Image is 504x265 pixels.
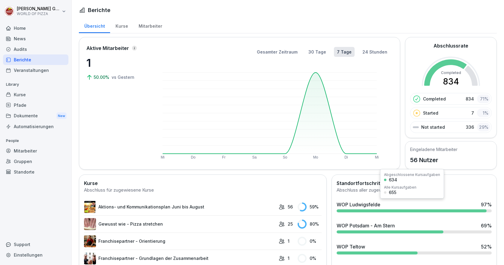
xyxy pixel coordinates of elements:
[3,110,68,122] a: DokumenteNew
[298,254,322,263] div: 0 %
[3,44,68,54] a: Audits
[86,45,129,52] p: Aktive Mitarbeiter
[84,218,276,230] a: Gewusst wie - Pizza stretchen
[288,204,293,210] p: 56
[477,123,490,131] div: 29 %
[112,74,134,80] p: vs Gestern
[337,187,492,194] div: Abschluss aller zugewiesenen Kurse pro Standort
[384,186,416,189] div: Alle Kursaufgaben
[334,220,494,236] a: WOP Potsdam - Am Stern69%
[161,155,165,159] text: Mi
[84,201,276,213] a: Aktions- und Kommunikationsplan Juni bis August
[84,218,96,230] img: omtcyif9wkfkbfxep8chs03y.png
[471,110,474,116] p: 7
[344,155,348,159] text: Di
[423,110,438,116] p: Started
[3,250,68,260] a: Einstellungen
[84,187,322,194] div: Abschluss für zugewiesene Kurse
[252,155,257,159] text: Sa
[466,96,474,102] p: 834
[359,47,390,57] button: 24 Stunden
[477,109,490,117] div: 1 %
[421,124,445,130] p: Not started
[481,201,492,208] div: 97 %
[481,243,492,250] div: 52 %
[191,155,196,159] text: Do
[3,33,68,44] a: News
[298,220,322,229] div: 80 %
[88,6,110,14] h1: Berichte
[298,202,322,211] div: 59 %
[3,54,68,65] a: Berichte
[334,47,355,57] button: 7 Tage
[254,47,301,57] button: Gesamter Zeitraum
[337,180,492,187] h2: Standortfortschritt
[337,222,395,229] div: WOP Potsdam - Am Stern
[84,201,96,213] img: wv9qdipp89lowhfx6mawjprm.png
[3,239,68,250] div: Support
[84,252,96,264] img: jg5uy95jeicgu19gkip2jpcz.png
[334,241,494,257] a: WOP Teltow52%
[337,201,380,208] div: WOP Ludwigsfelde
[283,155,287,159] text: So
[17,12,61,16] p: WORLD OF PIZZA
[3,156,68,167] a: Gruppen
[3,80,68,89] p: Library
[3,167,68,177] a: Standorte
[86,55,146,71] p: 1
[3,146,68,156] a: Mitarbeiter
[3,89,68,100] a: Kurse
[110,18,133,33] a: Kurse
[477,94,490,103] div: 71 %
[375,155,379,159] text: Mi
[288,221,293,227] p: 25
[410,156,457,165] p: 56 Nutzer
[3,100,68,110] a: Pfade
[3,121,68,132] a: Automatisierungen
[17,6,61,11] p: [PERSON_NAME] Goldmann
[288,238,289,244] p: 1
[94,74,110,80] p: 50.00%
[79,18,110,33] a: Übersicht
[298,237,322,246] div: 0 %
[423,96,446,102] p: Completed
[3,65,68,75] a: Veranstaltungen
[84,235,276,247] a: Franchisepartner - Orientierung
[305,47,329,57] button: 30 Tage
[389,190,396,195] div: 655
[3,136,68,146] p: People
[481,222,492,229] div: 69 %
[337,243,365,250] div: WOP Teltow
[410,146,457,153] h5: Eingeladene Mitarbeiter
[334,199,494,215] a: WOP Ludwigsfelde97%
[84,252,276,264] a: Franchisepartner - Grundlagen der Zusammenarbeit
[3,110,68,122] div: Dokumente
[133,18,167,33] a: Mitarbeiter
[56,112,67,119] div: New
[222,155,225,159] text: Fr
[466,124,474,130] p: 336
[384,173,440,177] div: Abgeschlossene Kursaufgaben
[389,178,397,182] div: 634
[84,180,322,187] h2: Kurse
[288,255,289,261] p: 1
[313,155,318,159] text: Mo
[433,42,468,49] h2: Abschlussrate
[84,235,96,247] img: t4g7eu33fb3xcinggz4rhe0w.png
[3,23,68,33] a: Home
